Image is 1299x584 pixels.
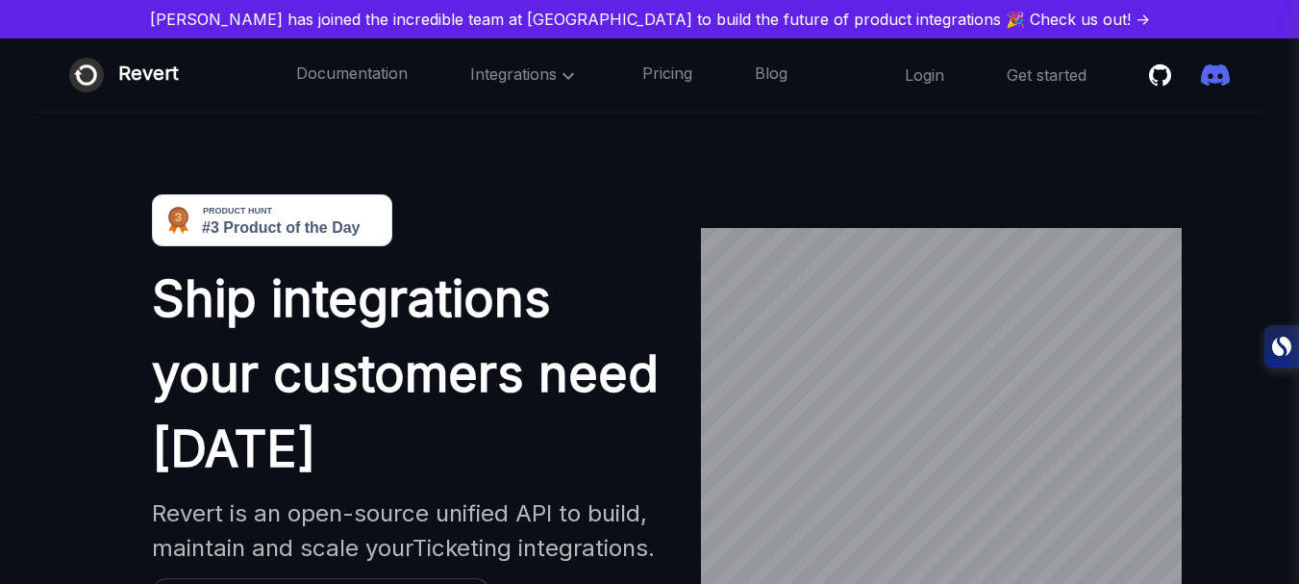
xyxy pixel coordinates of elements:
a: Get started [1007,64,1087,86]
a: Pricing [642,63,692,88]
div: Revert [118,58,179,92]
img: Revert - Open-source unified API to build product integrations | Product Hunt [152,194,392,246]
a: [PERSON_NAME] has joined the incredible team at [GEOGRAPHIC_DATA] to build the future of product ... [8,8,1291,31]
img: Revert logo [69,58,104,92]
span: Integrations [470,64,580,84]
a: Documentation [296,63,408,88]
a: Blog [755,63,787,88]
h2: Revert is an open-source unified API to build, maintain and scale your integrations. [152,496,666,566]
a: Login [905,64,944,86]
h1: Ship integrations your customers need [DATE] [152,262,666,487]
span: Ticketing [412,534,512,562]
a: Star revertinc/revert on Github [1149,61,1178,89]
